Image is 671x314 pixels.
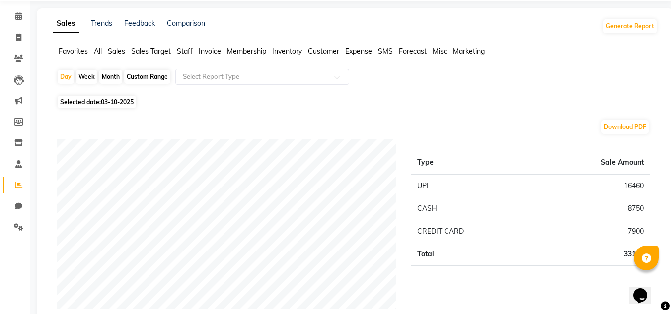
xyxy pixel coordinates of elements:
a: Sales [53,15,79,33]
span: Membership [227,47,266,56]
iframe: chat widget [629,274,661,304]
span: Invoice [199,47,221,56]
button: Generate Report [603,19,657,33]
th: Type [411,151,534,175]
button: Download PDF [601,120,649,134]
td: CREDIT CARD [411,220,534,243]
span: Favorites [59,47,88,56]
span: Inventory [272,47,302,56]
span: SMS [378,47,393,56]
div: Month [99,70,122,84]
td: Total [411,243,534,266]
span: Sales [108,47,125,56]
th: Sale Amount [534,151,650,175]
span: 03-10-2025 [101,98,134,106]
span: Staff [177,47,193,56]
a: Feedback [124,19,155,28]
td: 8750 [534,197,650,220]
span: Misc [433,47,447,56]
span: Forecast [399,47,427,56]
td: UPI [411,174,534,197]
a: Trends [91,19,112,28]
span: Customer [308,47,339,56]
td: 33110 [534,243,650,266]
span: Selected date: [58,96,136,108]
a: Comparison [167,19,205,28]
div: Week [76,70,97,84]
div: Day [58,70,74,84]
span: Sales Target [131,47,171,56]
td: 7900 [534,220,650,243]
span: All [94,47,102,56]
div: Custom Range [124,70,170,84]
td: CASH [411,197,534,220]
td: 16460 [534,174,650,197]
span: Marketing [453,47,485,56]
span: Expense [345,47,372,56]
